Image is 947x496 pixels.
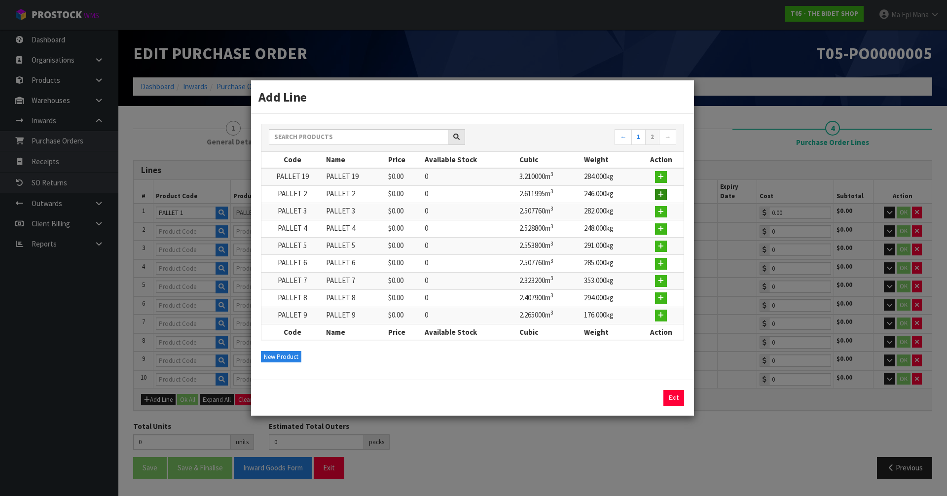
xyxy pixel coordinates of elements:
[422,152,517,168] th: Available Stock
[258,88,687,106] h3: Add Line
[517,289,582,307] td: 2.407900m
[550,205,553,212] sup: 3
[582,152,639,168] th: Weight
[582,289,639,307] td: 294.000kg
[261,351,301,363] button: New Product
[517,203,582,220] td: 2.507760m
[261,324,324,340] th: Code
[422,324,517,340] th: Available Stock
[324,168,386,186] td: PALLET 19
[261,255,324,272] td: PALLET 6
[422,255,517,272] td: 0
[582,324,639,340] th: Weight
[550,240,553,247] sup: 3
[659,129,676,145] a: →
[422,168,517,186] td: 0
[517,307,582,324] td: 2.265000m
[324,152,386,168] th: Name
[631,129,646,145] a: 1
[550,171,553,177] sup: 3
[261,168,324,186] td: PALLET 19
[261,203,324,220] td: PALLET 3
[324,272,386,289] td: PALLET 7
[324,220,386,238] td: PALLET 4
[261,307,324,324] td: PALLET 9
[422,289,517,307] td: 0
[386,307,423,324] td: $0.00
[422,238,517,255] td: 0
[639,324,684,340] th: Action
[582,307,639,324] td: 176.000kg
[269,129,448,144] input: Search products
[550,257,553,264] sup: 3
[324,255,386,272] td: PALLET 6
[582,238,639,255] td: 291.000kg
[324,324,386,340] th: Name
[386,152,423,168] th: Price
[517,152,582,168] th: Cubic
[324,307,386,324] td: PALLET 9
[422,220,517,238] td: 0
[517,255,582,272] td: 2.507760m
[517,324,582,340] th: Cubic
[517,238,582,255] td: 2.553800m
[261,289,324,307] td: PALLET 8
[582,203,639,220] td: 282.000kg
[550,275,553,282] sup: 3
[324,203,386,220] td: PALLET 3
[422,203,517,220] td: 0
[261,152,324,168] th: Code
[517,220,582,238] td: 2.528800m
[517,168,582,186] td: 3.210000m
[615,129,632,145] a: ←
[386,203,423,220] td: $0.00
[324,289,386,307] td: PALLET 8
[663,390,684,406] a: Exit
[582,185,639,203] td: 246.000kg
[386,289,423,307] td: $0.00
[324,238,386,255] td: PALLET 5
[261,220,324,238] td: PALLET 4
[550,292,553,299] sup: 3
[517,272,582,289] td: 2.323200m
[550,223,553,230] sup: 3
[386,255,423,272] td: $0.00
[386,272,423,289] td: $0.00
[386,324,423,340] th: Price
[422,272,517,289] td: 0
[639,152,684,168] th: Action
[582,272,639,289] td: 353.000kg
[261,185,324,203] td: PALLET 2
[645,129,659,145] a: 2
[582,168,639,186] td: 284.000kg
[550,188,553,195] sup: 3
[480,129,676,146] nav: Page navigation
[550,309,553,316] sup: 3
[261,238,324,255] td: PALLET 5
[422,307,517,324] td: 0
[386,185,423,203] td: $0.00
[422,185,517,203] td: 0
[582,220,639,238] td: 248.000kg
[386,168,423,186] td: $0.00
[517,185,582,203] td: 2.611995m
[324,185,386,203] td: PALLET 2
[386,220,423,238] td: $0.00
[261,272,324,289] td: PALLET 7
[386,238,423,255] td: $0.00
[582,255,639,272] td: 285.000kg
